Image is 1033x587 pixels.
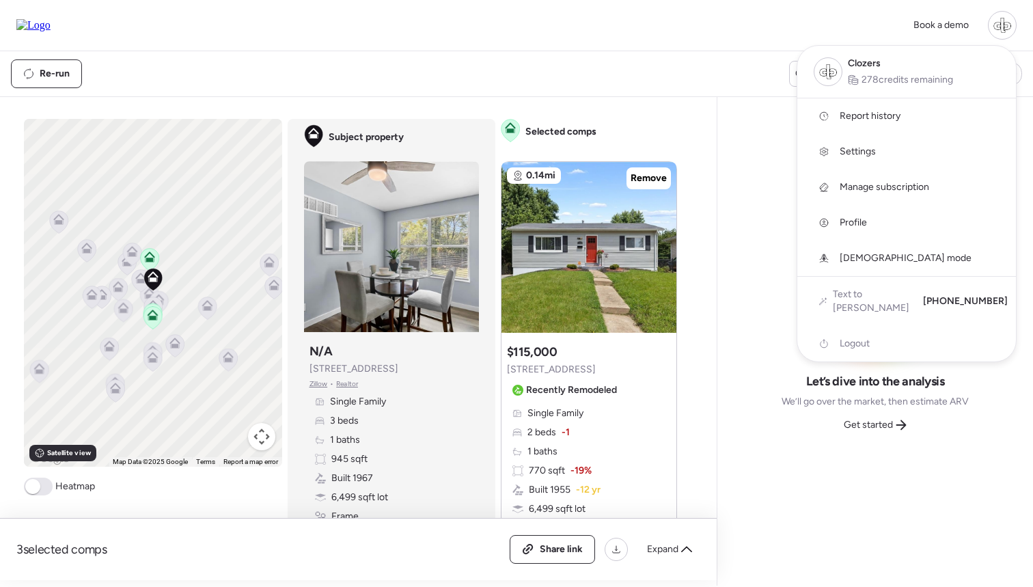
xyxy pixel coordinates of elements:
[819,288,912,315] a: Text to [PERSON_NAME]
[840,109,900,123] span: Report history
[797,134,1016,169] a: Settings
[848,57,881,70] span: Clozers
[16,541,107,558] span: 3 selected comps
[797,241,1016,276] a: [DEMOGRAPHIC_DATA] mode
[540,543,583,556] span: Share link
[797,205,1016,241] a: Profile
[840,216,867,230] span: Profile
[840,251,972,265] span: [DEMOGRAPHIC_DATA] mode
[647,543,678,556] span: Expand
[862,73,953,87] span: 278 credits remaining
[913,19,969,31] span: Book a demo
[923,295,1008,308] span: [PHONE_NUMBER]
[16,19,51,31] img: Logo
[840,145,876,159] span: Settings
[840,337,870,351] span: Logout
[797,98,1016,134] a: Report history
[840,180,929,194] span: Manage subscription
[833,288,912,315] span: Text to [PERSON_NAME]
